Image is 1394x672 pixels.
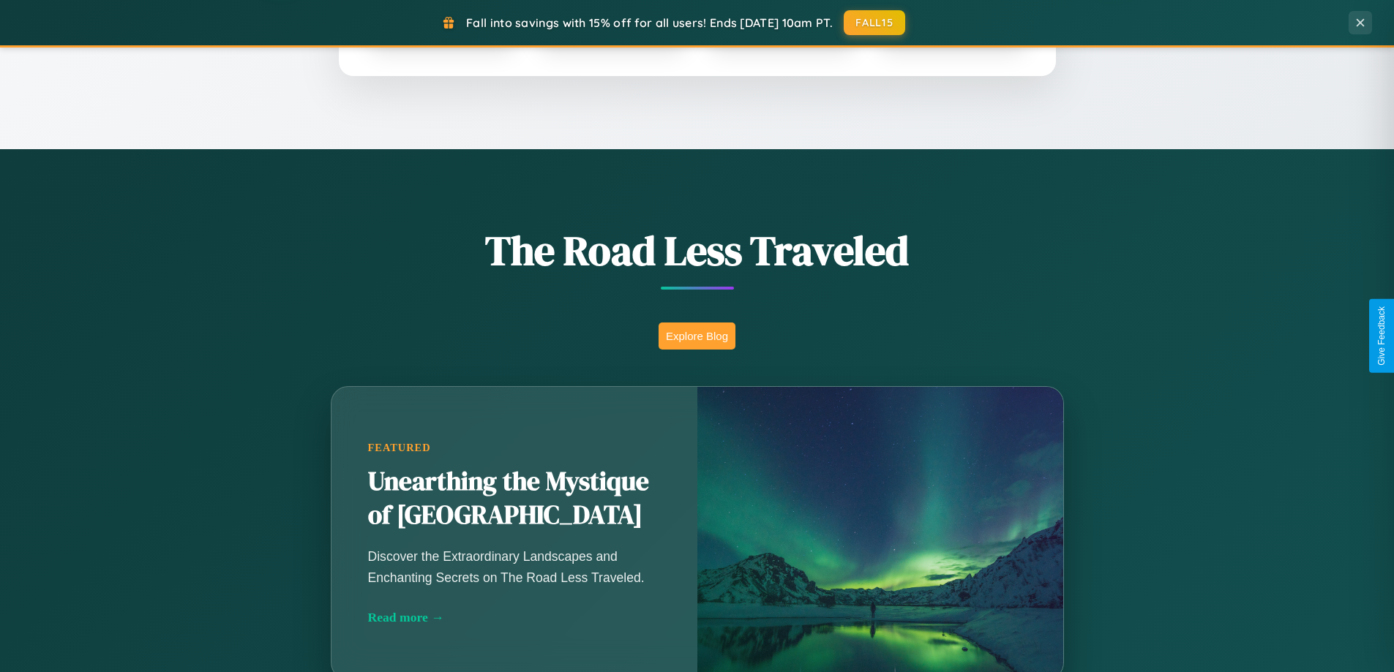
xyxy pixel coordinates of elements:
p: Discover the Extraordinary Landscapes and Enchanting Secrets on The Road Less Traveled. [368,546,661,587]
button: Explore Blog [659,322,735,350]
button: FALL15 [844,10,905,35]
h2: Unearthing the Mystique of [GEOGRAPHIC_DATA] [368,465,661,532]
div: Read more → [368,610,661,625]
span: Fall into savings with 15% off for all users! Ends [DATE] 10am PT. [466,15,833,30]
div: Give Feedback [1376,306,1387,366]
h1: The Road Less Traveled [258,222,1136,279]
div: Featured [368,442,661,454]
